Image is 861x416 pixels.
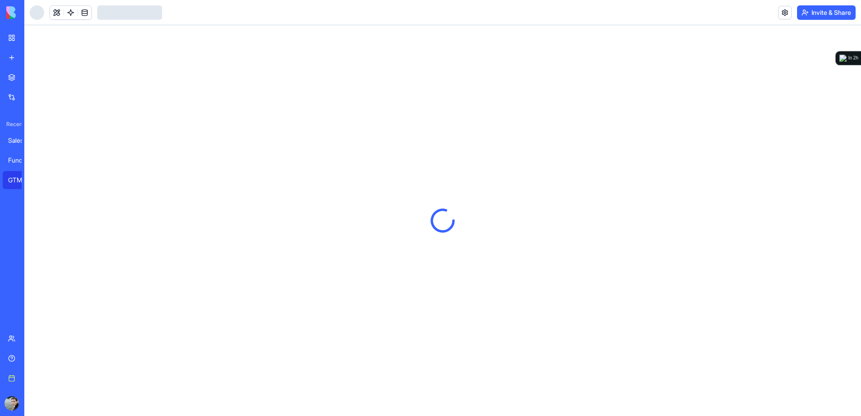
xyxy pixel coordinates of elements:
span: Recent [3,121,22,128]
a: GTM Operating System [3,171,39,189]
div: Sales Call Assistant [8,136,33,145]
div: Fund Time Tracker [8,156,33,165]
div: GTM Operating System [8,176,33,185]
img: logo [6,6,62,19]
a: Sales Call Assistant [3,131,39,149]
img: ACg8ocLgft2zbYhxCVX_QnRk8wGO17UHpwh9gymK_VQRDnGx1cEcXohv=s96-c [5,396,19,411]
button: Invite & Share [797,5,856,20]
a: Fund Time Tracker [3,151,39,169]
img: logo [839,54,847,62]
div: In 2h [848,54,858,62]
